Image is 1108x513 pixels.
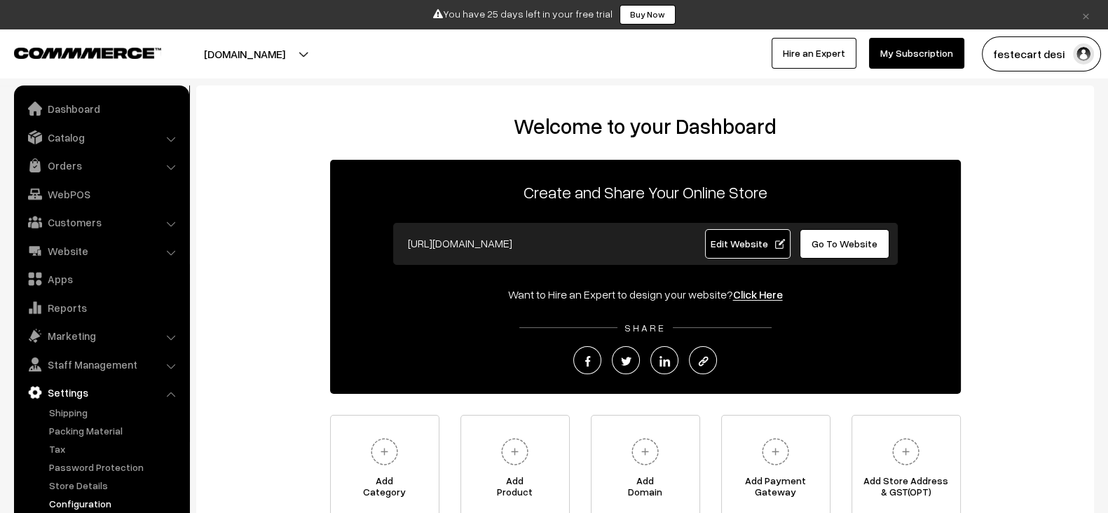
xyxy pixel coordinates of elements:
span: Add Category [331,475,439,503]
img: plus.svg [756,432,795,471]
span: SHARE [617,322,673,334]
div: Want to Hire an Expert to design your website? [330,286,961,303]
a: Packing Material [46,423,184,438]
a: Apps [18,266,184,292]
a: Catalog [18,125,184,150]
span: Add Product [461,475,569,503]
a: Customers [18,210,184,235]
img: user [1073,43,1094,64]
a: WebPOS [18,182,184,207]
span: Go To Website [812,238,877,249]
a: Configuration [46,496,184,511]
a: Store Details [46,478,184,493]
a: Marketing [18,323,184,348]
a: Staff Management [18,352,184,377]
span: Add Store Address & GST(OPT) [852,475,960,503]
span: Add Domain [591,475,699,503]
div: You have 25 days left in your free trial [5,5,1103,25]
a: My Subscription [869,38,964,69]
a: Tax [46,442,184,456]
p: Create and Share Your Online Store [330,179,961,205]
a: Reports [18,295,184,320]
img: COMMMERCE [14,48,161,58]
img: plus.svg [887,432,925,471]
a: Buy Now [620,5,676,25]
span: Edit Website [710,238,785,249]
button: festecart desi [982,36,1101,71]
h2: Welcome to your Dashboard [210,114,1080,139]
a: × [1076,6,1095,23]
a: COMMMERCE [14,43,137,60]
a: Shipping [46,405,184,420]
img: plus.svg [495,432,534,471]
a: Website [18,238,184,264]
a: Go To Website [800,229,890,259]
a: Dashboard [18,96,184,121]
span: Add Payment Gateway [722,475,830,503]
img: plus.svg [365,432,404,471]
a: Orders [18,153,184,178]
a: Hire an Expert [772,38,856,69]
a: Password Protection [46,460,184,474]
button: [DOMAIN_NAME] [155,36,334,71]
a: Settings [18,380,184,405]
a: Click Here [733,287,783,301]
img: plus.svg [626,432,664,471]
a: Edit Website [705,229,791,259]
